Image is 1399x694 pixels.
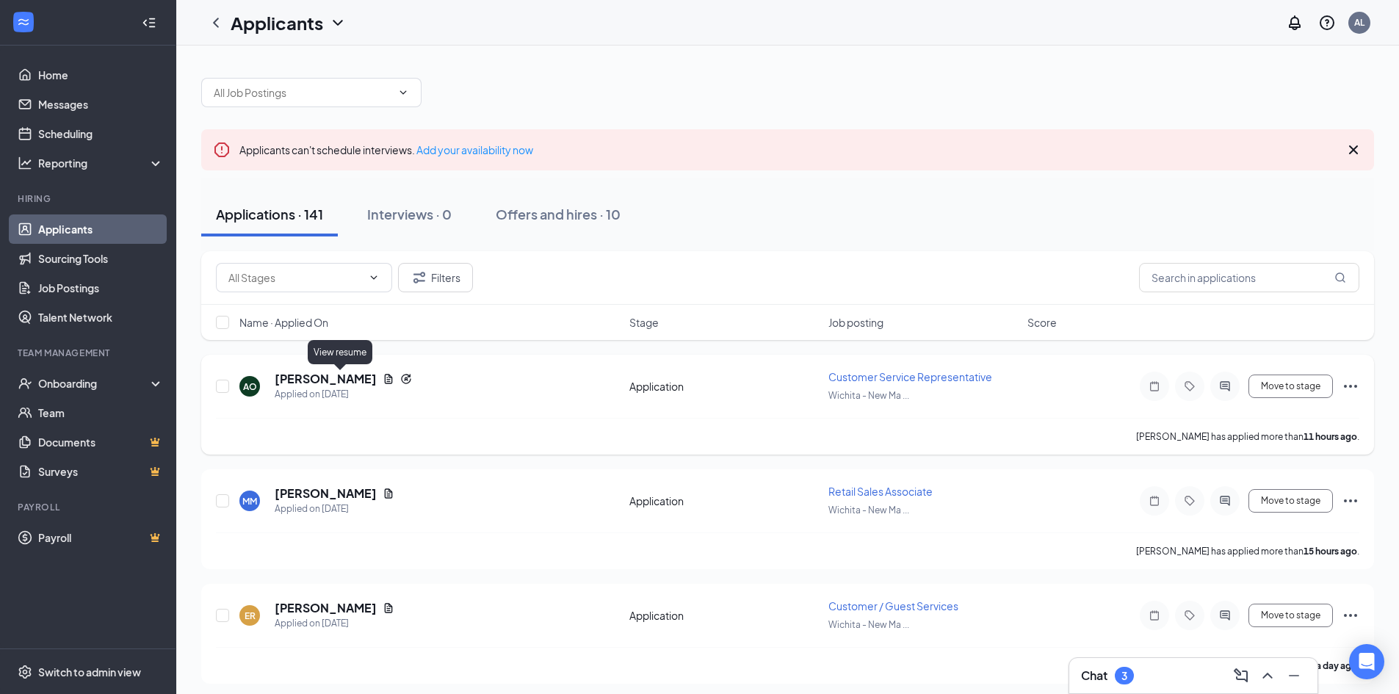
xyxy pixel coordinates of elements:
svg: MagnifyingGlass [1334,272,1346,283]
svg: UserCheck [18,376,32,391]
svg: Cross [1345,141,1362,159]
button: ChevronUp [1256,664,1279,687]
input: Search in applications [1139,263,1359,292]
button: Move to stage [1248,375,1333,398]
a: Job Postings [38,273,164,303]
svg: Note [1146,610,1163,621]
h5: [PERSON_NAME] [275,485,377,502]
p: [PERSON_NAME] has applied more than . [1136,545,1359,557]
svg: Document [383,488,394,499]
div: Offers and hires · 10 [496,205,621,223]
b: 15 hours ago [1304,546,1357,557]
div: Applications · 141 [216,205,323,223]
input: All Stages [228,270,362,286]
svg: ChevronDown [329,14,347,32]
svg: ChevronLeft [207,14,225,32]
svg: Error [213,141,231,159]
svg: Document [383,602,394,614]
span: Name · Applied On [239,315,328,330]
span: Stage [629,315,659,330]
div: Applied on [DATE] [275,387,412,402]
a: Team [38,398,164,427]
a: PayrollCrown [38,523,164,552]
div: Applied on [DATE] [275,502,394,516]
div: 3 [1121,670,1127,682]
span: Job posting [828,315,883,330]
span: Score [1027,315,1057,330]
a: Sourcing Tools [38,244,164,273]
a: Scheduling [38,119,164,148]
a: Messages [38,90,164,119]
svg: Notifications [1286,14,1304,32]
svg: ActiveChat [1216,380,1234,392]
div: Application [629,379,820,394]
div: Reporting [38,156,165,170]
span: Customer / Guest Services [828,599,958,612]
div: Switch to admin view [38,665,141,679]
span: Wichita - ​​New Ma ... [828,505,909,516]
h1: Applicants [231,10,323,35]
span: Customer Service Representative [828,370,992,383]
svg: ActiveChat [1216,495,1234,507]
h3: Chat [1081,668,1107,684]
svg: Filter [411,269,428,286]
div: Applied on [DATE] [275,616,394,631]
h5: [PERSON_NAME] [275,371,377,387]
svg: Note [1146,380,1163,392]
div: MM [242,495,257,507]
button: Minimize [1282,664,1306,687]
svg: QuestionInfo [1318,14,1336,32]
svg: Reapply [400,373,412,385]
div: Open Intercom Messenger [1349,644,1384,679]
svg: Collapse [142,15,156,30]
div: View resume [308,340,372,364]
a: Home [38,60,164,90]
svg: ComposeMessage [1232,667,1250,684]
svg: Minimize [1285,667,1303,684]
button: Move to stage [1248,604,1333,627]
a: DocumentsCrown [38,427,164,457]
svg: Tag [1181,495,1199,507]
div: Interviews · 0 [367,205,452,223]
div: AO [243,380,257,393]
svg: WorkstreamLogo [16,15,31,29]
svg: Settings [18,665,32,679]
button: Filter Filters [398,263,473,292]
span: Applicants can't schedule interviews. [239,143,533,156]
p: [PERSON_NAME] has applied more than . [1136,430,1359,443]
span: Wichita - ​​New Ma ... [828,390,909,401]
svg: Document [383,373,394,385]
span: Wichita - ​​New Ma ... [828,619,909,630]
input: All Job Postings [214,84,391,101]
div: Payroll [18,501,161,513]
svg: ChevronDown [397,87,409,98]
svg: Ellipses [1342,492,1359,510]
button: ComposeMessage [1229,664,1253,687]
a: Applicants [38,214,164,244]
div: AL [1354,16,1364,29]
div: Hiring [18,192,161,205]
a: Add your availability now [416,143,533,156]
svg: ChevronDown [368,272,380,283]
svg: Analysis [18,156,32,170]
svg: Note [1146,495,1163,507]
svg: ActiveChat [1216,610,1234,621]
span: Retail Sales Associate [828,485,933,498]
a: Talent Network [38,303,164,332]
b: a day ago [1316,660,1357,671]
div: ER [245,610,256,622]
b: 11 hours ago [1304,431,1357,442]
svg: Ellipses [1342,607,1359,624]
div: Onboarding [38,376,151,391]
button: Move to stage [1248,489,1333,513]
div: Application [629,494,820,508]
svg: Tag [1181,380,1199,392]
div: Application [629,608,820,623]
svg: ChevronUp [1259,667,1276,684]
h5: [PERSON_NAME] [275,600,377,616]
svg: Tag [1181,610,1199,621]
svg: Ellipses [1342,377,1359,395]
div: Team Management [18,347,161,359]
a: SurveysCrown [38,457,164,486]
